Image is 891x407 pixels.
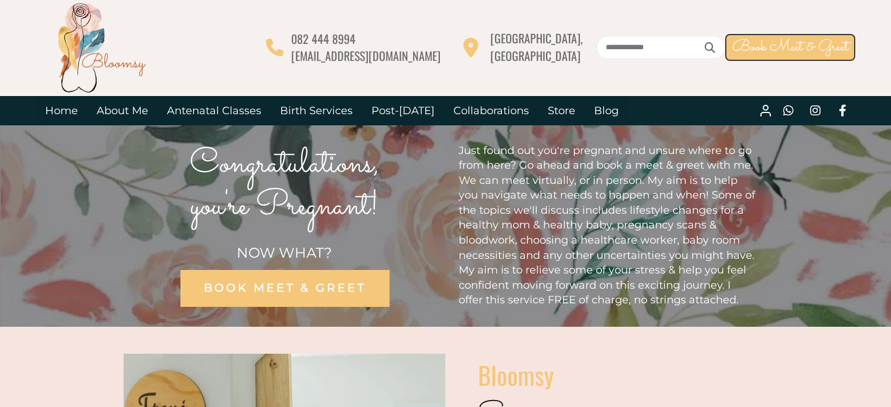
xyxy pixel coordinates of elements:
[54,1,148,94] img: Bloomsy
[478,357,554,393] span: Bloomsy
[291,47,441,64] span: [EMAIL_ADDRESS][DOMAIN_NAME]
[291,30,356,47] span: 082 444 8994
[490,47,581,64] span: [GEOGRAPHIC_DATA]
[585,96,628,125] a: Blog
[490,29,583,47] span: [GEOGRAPHIC_DATA],
[732,36,848,59] span: Book Meet & Greet
[271,96,362,125] a: Birth Services
[459,144,755,307] span: Just found out you're pregnant and unsure where to go from here? Go ahead and book a meet & greet...
[444,96,538,125] a: Collaborations
[158,96,271,125] a: Antenatal Classes
[237,244,332,261] span: NOW WHAT?
[36,96,87,125] a: Home
[190,181,379,232] span: you're Pregnant!
[538,96,585,125] a: Store
[362,96,444,125] a: Post-[DATE]
[180,270,389,307] a: BOOK MEET & GREET
[87,96,158,125] a: About Me
[190,139,380,190] span: Congratulations,
[725,34,855,61] a: Book Meet & Greet
[203,281,366,295] span: BOOK MEET & GREET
